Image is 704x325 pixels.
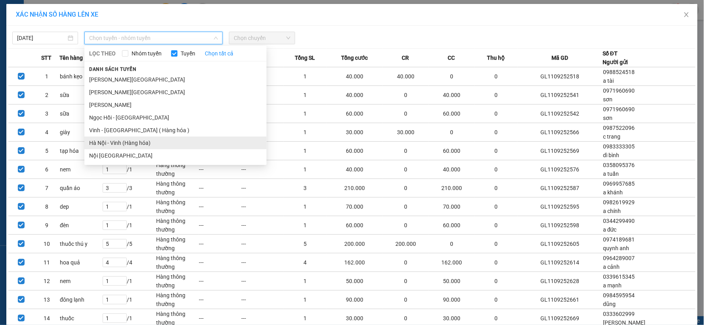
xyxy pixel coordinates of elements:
[603,152,619,158] span: dì bình
[241,216,284,235] td: ---
[284,216,326,235] td: 1
[59,216,102,235] td: đèn
[517,123,603,142] td: GL1109252566
[241,253,284,272] td: ---
[34,105,60,123] td: 3
[284,160,326,179] td: 1
[34,198,60,216] td: 8
[34,160,60,179] td: 6
[383,291,429,309] td: 0
[59,123,102,142] td: giày
[475,198,517,216] td: 0
[603,199,635,205] span: 0982619929
[517,198,603,216] td: GL1109252595
[284,142,326,160] td: 1
[214,36,218,40] span: down
[34,253,60,272] td: 11
[603,96,612,103] span: sơn
[59,291,102,309] td: đông lạnh
[89,49,116,58] span: LỌC THEO
[603,255,635,261] span: 0964289007
[128,49,165,58] span: Nhóm tuyến
[429,142,475,160] td: 60.000
[284,198,326,216] td: 1
[34,216,60,235] td: 9
[59,179,102,198] td: quần áo
[102,160,156,179] td: / 1
[475,253,517,272] td: 0
[59,67,102,86] td: bánh kẹo
[241,235,284,253] td: ---
[402,53,409,62] span: CR
[383,235,429,253] td: 200.000
[241,179,284,198] td: ---
[102,272,156,291] td: / 1
[198,253,241,272] td: ---
[383,179,429,198] td: 0
[102,179,156,198] td: / 3
[284,123,326,142] td: 1
[603,264,620,270] span: a cảnh
[326,142,383,160] td: 60.000
[284,86,326,105] td: 1
[102,253,156,272] td: / 4
[551,53,568,62] span: Mã GD
[603,87,635,94] span: 0971960690
[156,272,198,291] td: Hàng thông thường
[34,142,60,160] td: 5
[241,272,284,291] td: ---
[383,105,429,123] td: 0
[34,179,60,198] td: 7
[675,4,698,26] button: Close
[84,86,267,99] li: [PERSON_NAME][GEOGRAPHIC_DATA]
[156,160,198,179] td: Hàng thông thường
[59,235,102,253] td: thuốc thú y
[89,32,218,44] span: Chọn tuyến - nhóm tuyến
[84,124,267,137] li: Vinh - [GEOGRAPHIC_DATA] ( Hàng hóa )
[198,216,241,235] td: ---
[475,105,517,123] td: 0
[284,179,326,198] td: 3
[517,160,603,179] td: GL1109252576
[517,216,603,235] td: GL1109252598
[517,142,603,160] td: GL1109252569
[84,73,267,86] li: [PERSON_NAME][GEOGRAPHIC_DATA]
[517,86,603,105] td: GL1109252541
[198,272,241,291] td: ---
[383,216,429,235] td: 0
[326,160,383,179] td: 40.000
[156,291,198,309] td: Hàng thông thường
[326,272,383,291] td: 50.000
[475,216,517,235] td: 0
[475,272,517,291] td: 0
[429,198,475,216] td: 70.000
[429,216,475,235] td: 60.000
[198,291,241,309] td: ---
[475,67,517,86] td: 0
[34,272,60,291] td: 12
[517,179,603,198] td: GL1109252587
[429,253,475,272] td: 162.000
[383,198,429,216] td: 0
[383,86,429,105] td: 0
[84,111,267,124] li: Ngọc Hồi - [GEOGRAPHIC_DATA]
[517,272,603,291] td: GL1109252628
[603,171,619,177] span: a tuấn
[603,143,635,150] span: 0983333305
[156,216,198,235] td: Hàng thông thường
[517,105,603,123] td: GL1109252542
[102,235,156,253] td: / 5
[475,142,517,160] td: 0
[603,245,629,251] span: quynh anh
[17,34,66,42] input: 11/09/2025
[295,53,315,62] span: Tổng SL
[603,125,635,131] span: 0987522096
[475,123,517,142] td: 0
[326,291,383,309] td: 90.000
[198,179,241,198] td: ---
[59,105,102,123] td: sữa
[84,149,267,162] li: Nội [GEOGRAPHIC_DATA]
[603,162,635,168] span: 0358095376
[326,179,383,198] td: 210.000
[603,236,635,243] span: 0974189681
